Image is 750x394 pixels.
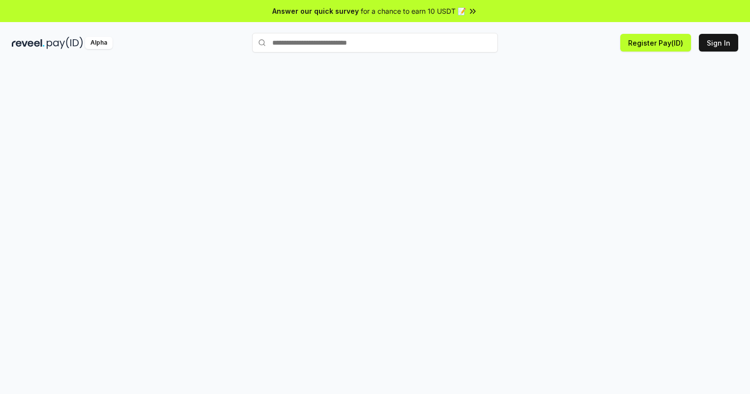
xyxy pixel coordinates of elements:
[361,6,466,16] span: for a chance to earn 10 USDT 📝
[85,37,113,49] div: Alpha
[699,34,738,52] button: Sign In
[272,6,359,16] span: Answer our quick survey
[47,37,83,49] img: pay_id
[12,37,45,49] img: reveel_dark
[620,34,691,52] button: Register Pay(ID)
